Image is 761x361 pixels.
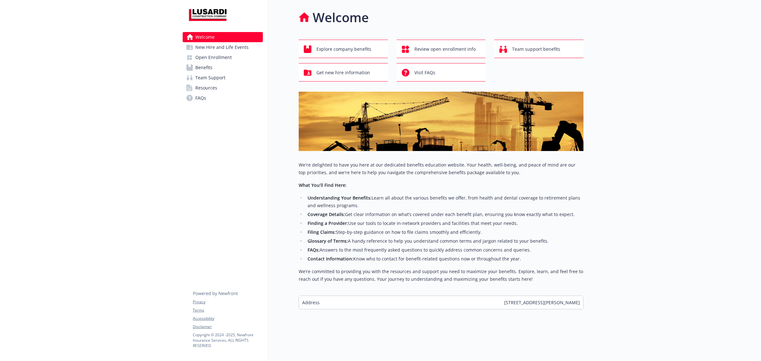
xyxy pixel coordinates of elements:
[414,67,435,79] span: Visit FAQs
[512,43,560,55] span: Team support benefits
[195,93,206,103] span: FAQs
[183,42,263,52] a: New Hire and Life Events
[299,268,583,283] p: We’re committed to providing you with the resources and support you need to maximize your benefit...
[299,182,347,188] strong: What You’ll Find Here:
[195,83,217,93] span: Resources
[397,63,486,82] button: Visit FAQs
[316,67,370,79] span: Get new hire information
[299,63,388,82] button: Get new hire information
[414,43,476,55] span: Review open enrollment info
[302,299,320,306] span: Address
[308,256,353,262] strong: Contact Information:
[183,83,263,93] a: Resources
[308,247,320,253] strong: FAQs:
[193,307,263,313] a: Terms
[193,316,263,321] a: Accessibility
[308,195,372,201] strong: Understanding Your Benefits:
[299,92,583,151] img: overview page banner
[494,40,583,58] button: Team support benefits
[183,93,263,103] a: FAQs
[183,62,263,73] a: Benefits
[306,194,583,209] li: Learn all about the various benefits we offer, from health and dental coverage to retirement plan...
[193,299,263,305] a: Privacy
[397,40,486,58] button: Review open enrollment info
[504,299,580,306] span: [STREET_ADDRESS][PERSON_NAME]
[195,52,232,62] span: Open Enrollment
[308,211,345,217] strong: Coverage Details:
[308,238,348,244] strong: Glossary of Terms:
[193,324,263,330] a: Disclaimer
[183,52,263,62] a: Open Enrollment
[195,62,212,73] span: Benefits
[183,32,263,42] a: Welcome
[299,161,583,176] p: We're delighted to have you here at our dedicated benefits education website. Your health, well-b...
[306,246,583,254] li: Answers to the most frequently asked questions to quickly address common concerns and queries.
[306,255,583,263] li: Know who to contact for benefit-related questions now or throughout the year.
[313,8,369,27] h1: Welcome
[195,42,249,52] span: New Hire and Life Events
[195,32,215,42] span: Welcome
[193,332,263,348] p: Copyright © 2024 - 2025 , Newfront Insurance Services, ALL RIGHTS RESERVED
[316,43,371,55] span: Explore company benefits
[308,229,336,235] strong: Filing Claims:
[306,228,583,236] li: Step-by-step guidance on how to file claims smoothly and efficiently.
[306,220,583,227] li: Use our tools to locate in-network providers and facilities that meet your needs.
[299,40,388,58] button: Explore company benefits
[308,220,348,226] strong: Finding a Provider:
[183,73,263,83] a: Team Support
[195,73,225,83] span: Team Support
[306,211,583,218] li: Get clear information on what’s covered under each benefit plan, ensuring you know exactly what t...
[306,237,583,245] li: A handy reference to help you understand common terms and jargon related to your benefits.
